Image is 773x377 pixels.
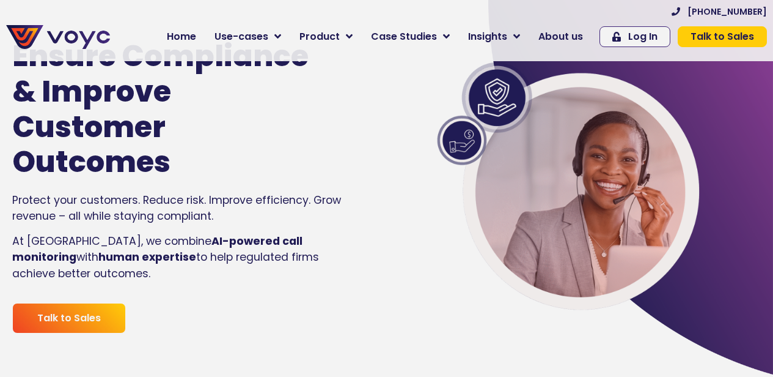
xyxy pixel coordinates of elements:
span: Use-cases [214,29,268,44]
span: Talk to Sales [691,32,754,42]
span: Case Studies [371,29,437,44]
a: Case Studies [362,24,459,49]
span: Home [167,29,196,44]
a: Use-cases [205,24,290,49]
a: Talk to Sales [12,303,126,334]
a: [PHONE_NUMBER] [672,7,767,16]
span: Log In [628,32,658,42]
p: Protect your customers. Reduce risk. Improve efficiency. Grow revenue – all while staying compliant. [12,192,360,225]
strong: AI-powered call monitoring [12,234,302,264]
span: Talk to Sales [37,313,101,323]
span: Insights [468,29,507,44]
span: [PHONE_NUMBER] [687,7,767,16]
p: At [GEOGRAPHIC_DATA], we combine with to help regulated firms achieve better outcomes. [12,233,360,282]
span: About us [538,29,583,44]
a: Product [290,24,362,49]
strong: human expertise [98,250,196,264]
a: Talk to Sales [678,26,767,47]
a: Log In [599,26,670,47]
span: Product [299,29,340,44]
img: voyc-full-logo [6,25,110,49]
h1: Ensure Compliance & Improve Customer Outcomes [12,39,323,179]
a: Home [158,24,205,49]
a: Insights [459,24,529,49]
a: About us [529,24,592,49]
